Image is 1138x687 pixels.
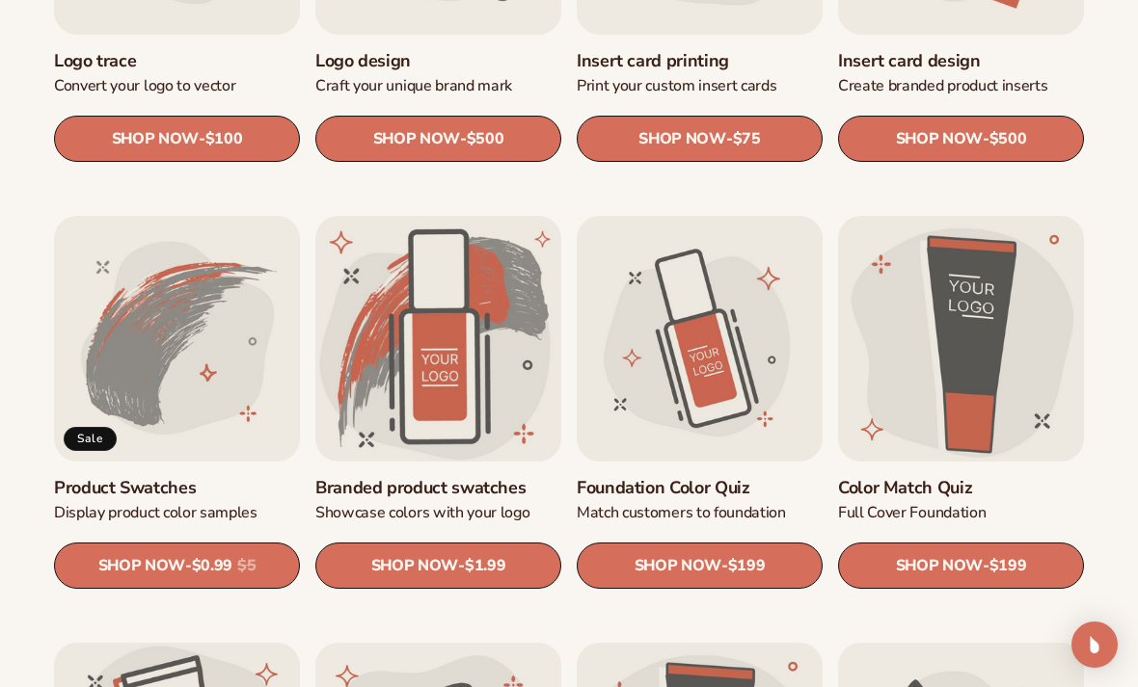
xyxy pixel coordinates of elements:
span: $500 [467,130,504,148]
a: SHOP NOW- $199 [577,542,823,589]
a: SHOP NOW- $75 [577,116,823,162]
a: Product Swatches [54,477,300,499]
span: $1.99 [465,557,505,575]
a: Branded product swatches [315,477,561,499]
span: SHOP NOW [371,556,458,574]
a: SHOP NOW- $199 [838,542,1084,589]
span: $100 [205,130,243,148]
a: Color Match Quiz [838,477,1084,499]
a: Foundation Color Quiz [577,477,823,499]
span: $199 [728,557,766,575]
a: Insert card printing [577,50,823,72]
span: SHOP NOW [373,129,460,147]
span: $0.99 [192,557,232,575]
s: $5 [237,557,256,575]
span: SHOP NOW [638,129,725,147]
div: Open Intercom Messenger [1071,621,1118,668]
a: Logo design [315,50,561,72]
span: $199 [989,557,1027,575]
span: SHOP NOW [98,556,185,574]
span: SHOP NOW [896,556,983,574]
a: SHOP NOW- $500 [838,116,1084,162]
a: Insert card design [838,50,1084,72]
span: SHOP NOW [896,129,983,147]
span: $75 [733,130,761,148]
a: SHOP NOW- $0.99 $5 [54,542,300,589]
a: SHOP NOW- $500 [315,116,561,162]
a: SHOP NOW- $1.99 [315,542,561,589]
span: SHOP NOW [112,129,199,147]
span: $500 [989,130,1027,148]
span: SHOP NOW [635,556,721,574]
a: SHOP NOW- $100 [54,116,300,162]
a: Logo trace [54,50,300,72]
